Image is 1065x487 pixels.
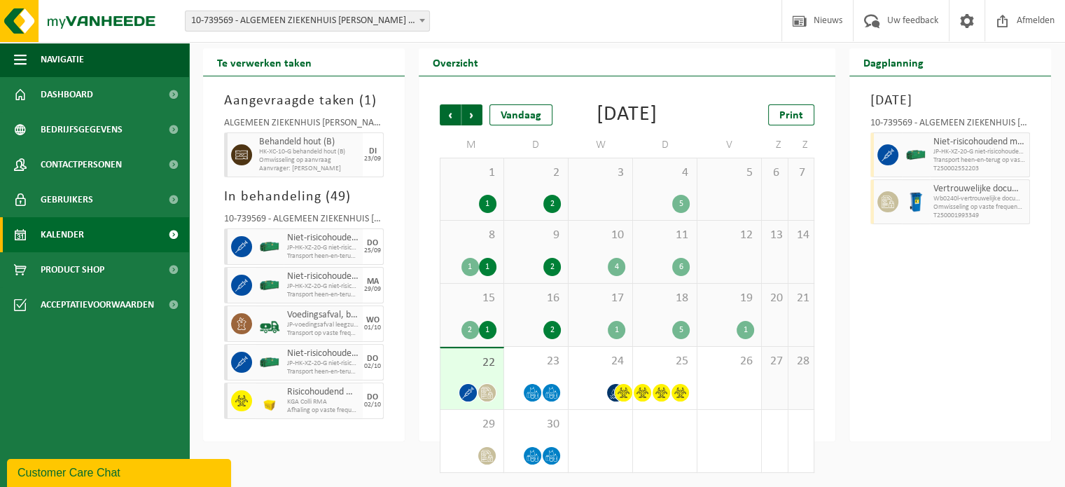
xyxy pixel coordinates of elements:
div: 1 [479,258,496,276]
span: Aanvrager: [PERSON_NAME] [259,165,359,173]
span: Product Shop [41,252,104,287]
img: BL-LQ-LV [259,313,280,334]
h2: Dagplanning [849,48,938,76]
span: 27 [769,354,780,369]
div: 25/09 [364,247,381,254]
img: HK-XZ-20-GN-00 [259,236,280,257]
div: 4 [608,258,625,276]
span: JP-HK-XZ-20-G niet-risicohoudend medisch afval (zorgcentra) [287,359,359,368]
div: 02/10 [364,363,381,370]
img: HK-XZ-20-GN-00 [259,352,280,373]
span: 29 [447,417,496,432]
div: 1 [461,258,479,276]
div: 02/10 [364,402,381,409]
div: 2 [543,258,561,276]
h2: Overzicht [419,48,492,76]
span: Bedrijfsgegevens [41,112,123,147]
span: Wb0240l-vertrouwelijke documenten (vernietiging - recyclage) [933,195,1026,203]
span: 15 [447,291,496,306]
div: DO [367,239,378,247]
span: 2 [511,165,561,181]
span: Volgende [461,104,482,125]
span: Vorige [440,104,461,125]
span: Gebruikers [41,182,93,217]
td: W [569,132,633,158]
span: 16 [511,291,561,306]
img: HK-XZ-20-GN-00 [905,144,926,165]
span: JP-HK-XZ-20-G niet-risicohoudend medisch afval (zorgcentra) [287,244,359,252]
iframe: chat widget [7,456,234,487]
div: 1 [479,195,496,213]
span: 19 [704,291,754,306]
span: Niet-risicohoudend medisch afval (zorgcentra) [287,348,359,359]
span: 10 [576,228,625,243]
span: 5 [704,165,754,181]
span: 10-739569 - ALGEMEEN ZIEKENHUIS JAN PALFIJN GENT AV - GENT [185,11,430,32]
div: MA [367,277,379,286]
div: 1 [608,321,625,339]
span: KGA Colli RMA [287,398,359,406]
span: 18 [640,291,690,306]
span: 1 [447,165,496,181]
h3: In behandeling ( ) [224,186,384,207]
span: 26 [704,354,754,369]
span: 20 [769,291,780,306]
span: Niet-risicohoudend medisch afval (zorgcentra) [933,137,1026,148]
span: 1 [364,94,372,108]
span: 30 [511,417,561,432]
div: 1 [737,321,754,339]
div: 5 [672,195,690,213]
td: D [504,132,569,158]
div: 29/09 [364,286,381,293]
span: Contactpersonen [41,147,122,182]
span: 4 [640,165,690,181]
span: 24 [576,354,625,369]
td: Z [762,132,788,158]
span: Voedingsafval, bevat producten van dierlijke oorsprong, onverpakt, categorie 3 [287,310,359,321]
span: Transport heen-en-terug op vaste frequentie [287,252,359,261]
span: 14 [795,228,807,243]
span: Transport heen-en-terug op vaste frequentie [287,291,359,299]
span: 21 [795,291,807,306]
div: 6 [672,258,690,276]
span: Navigatie [41,42,84,77]
span: 28 [795,354,807,369]
span: T250001993349 [933,212,1026,220]
span: JP-HK-XZ-20-G niet-risicohoudend medisch afval (zorgcentra) [933,148,1026,156]
span: Niet-risicohoudend medisch afval (zorgcentra) [287,271,359,282]
span: Print [779,110,803,121]
span: 10-739569 - ALGEMEEN ZIEKENHUIS JAN PALFIJN GENT AV - GENT [186,11,429,31]
div: 10-739569 - ALGEMEEN ZIEKENHUIS [PERSON_NAME] GENT AV - [GEOGRAPHIC_DATA] [224,214,384,228]
div: 01/10 [364,324,381,331]
div: Vandaag [489,104,552,125]
div: DI [369,147,377,156]
div: 5 [672,321,690,339]
span: Transport heen-en-terug op vaste frequentie [287,368,359,376]
span: 17 [576,291,625,306]
span: Omwisseling op aanvraag [259,156,359,165]
div: WO [366,316,380,324]
span: 6 [769,165,780,181]
div: DO [367,355,378,363]
span: 23 [511,354,561,369]
div: 2 [543,321,561,339]
div: 1 [479,321,496,339]
span: Acceptatievoorwaarden [41,287,154,322]
span: Risicohoudend medisch afval [287,387,359,398]
span: Dashboard [41,77,93,112]
a: Print [768,104,814,125]
div: [DATE] [597,104,657,125]
span: Vertrouwelijke documenten (recyclage) [933,184,1026,195]
td: V [697,132,762,158]
span: Niet-risicohoudend medisch afval (zorgcentra) [287,233,359,244]
div: 2 [543,195,561,213]
img: WB-0240-HPE-BE-09 [905,191,926,212]
span: 8 [447,228,496,243]
h3: Aangevraagde taken ( ) [224,90,384,111]
span: Transport op vaste frequentie [287,329,359,338]
span: 49 [330,190,346,204]
span: 12 [704,228,754,243]
div: DO [367,393,378,402]
span: 11 [640,228,690,243]
img: LP-SB-00030-HPE-22 [259,390,280,411]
